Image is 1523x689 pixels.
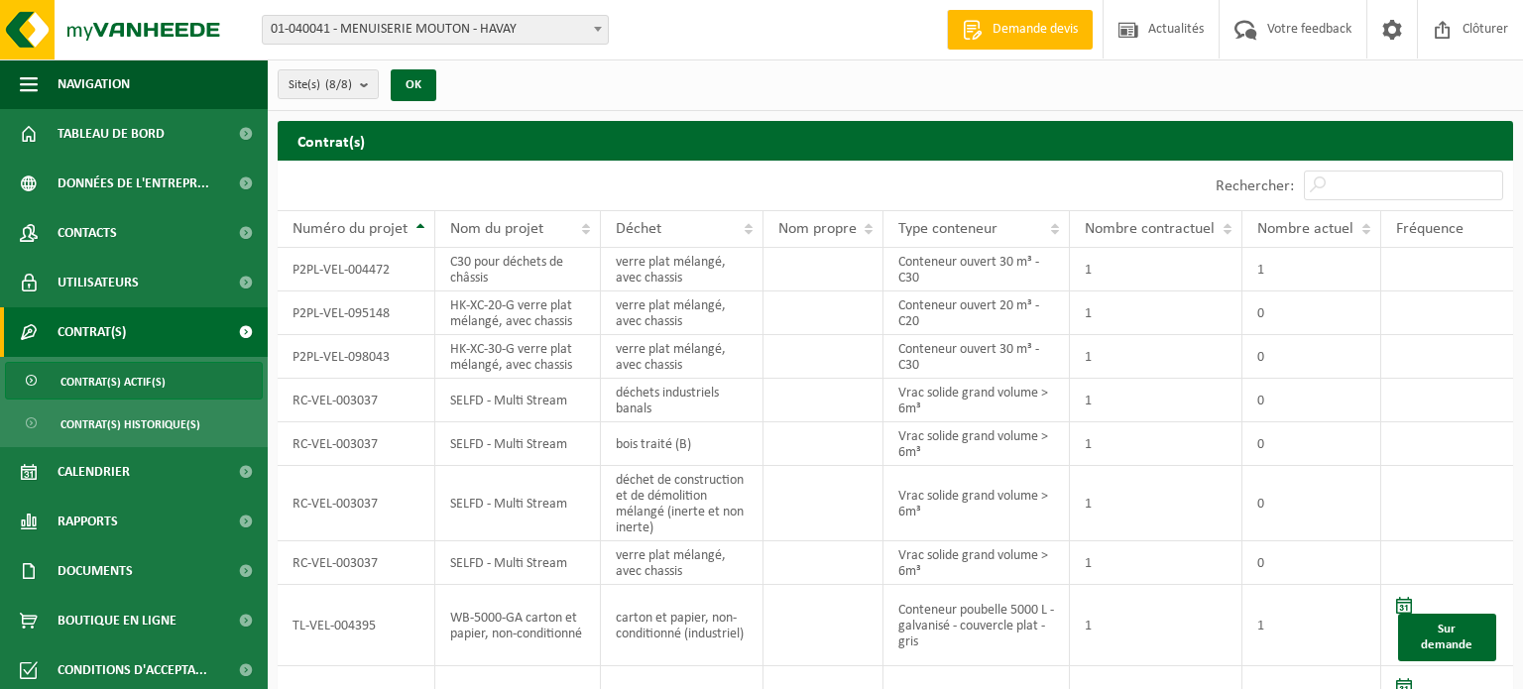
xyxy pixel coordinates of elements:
span: Contacts [58,208,117,258]
span: Tableau de bord [58,109,165,159]
button: Site(s)(8/8) [278,69,379,99]
td: HK-XC-20-G verre plat mélangé, avec chassis [435,291,601,335]
td: déchet de construction et de démolition mélangé (inerte et non inerte) [601,466,763,541]
td: RC-VEL-003037 [278,379,435,422]
td: 0 [1242,466,1381,541]
td: RC-VEL-003037 [278,466,435,541]
td: verre plat mélangé, avec chassis [601,248,763,291]
td: 0 [1242,291,1381,335]
td: carton et papier, non-conditionné (industriel) [601,585,763,666]
td: Vrac solide grand volume > 6m³ [883,422,1070,466]
span: Documents [58,546,133,596]
span: Nom du projet [450,221,543,237]
td: 1 [1242,585,1381,666]
span: Nombre contractuel [1085,221,1215,237]
span: Navigation [58,59,130,109]
td: déchets industriels banals [601,379,763,422]
span: 01-040041 - MENUISERIE MOUTON - HAVAY [262,15,609,45]
h2: Contrat(s) [278,121,1513,160]
span: Utilisateurs [58,258,139,307]
td: Vrac solide grand volume > 6m³ [883,541,1070,585]
span: 01-040041 - MENUISERIE MOUTON - HAVAY [263,16,608,44]
span: Nombre actuel [1257,221,1353,237]
span: Nom propre [778,221,857,237]
span: Contrat(s) historique(s) [60,405,200,443]
td: 0 [1242,422,1381,466]
span: Contrat(s) [58,307,126,357]
span: Données de l'entrepr... [58,159,209,208]
td: Vrac solide grand volume > 6m³ [883,379,1070,422]
a: Demande devis [947,10,1093,50]
td: 1 [1070,585,1242,666]
td: 1 [1070,422,1242,466]
td: bois traité (B) [601,422,763,466]
span: Déchet [616,221,661,237]
td: TL-VEL-004395 [278,585,435,666]
td: Conteneur poubelle 5000 L - galvanisé - couvercle plat - gris [883,585,1070,666]
td: RC-VEL-003037 [278,541,435,585]
td: P2PL-VEL-095148 [278,291,435,335]
td: HK-XC-30-G verre plat mélangé, avec chassis [435,335,601,379]
count: (8/8) [325,78,352,91]
td: P2PL-VEL-004472 [278,248,435,291]
td: verre plat mélangé, avec chassis [601,335,763,379]
span: Rapports [58,497,118,546]
span: Boutique en ligne [58,596,176,645]
span: Numéro du projet [293,221,408,237]
span: Calendrier [58,447,130,497]
button: OK [391,69,436,101]
td: 1 [1070,466,1242,541]
span: Site(s) [289,70,352,100]
td: 0 [1242,335,1381,379]
a: Sur demande [1398,614,1496,661]
td: 1 [1070,379,1242,422]
span: Contrat(s) actif(s) [60,363,166,401]
td: verre plat mélangé, avec chassis [601,541,763,585]
td: 1 [1070,541,1242,585]
label: Rechercher: [1216,178,1294,194]
td: RC-VEL-003037 [278,422,435,466]
span: Type conteneur [898,221,997,237]
td: Conteneur ouvert 20 m³ - C20 [883,291,1070,335]
td: SELFD - Multi Stream [435,541,601,585]
td: C30 pour déchets de châssis [435,248,601,291]
td: Vrac solide grand volume > 6m³ [883,466,1070,541]
td: 1 [1070,335,1242,379]
td: verre plat mélangé, avec chassis [601,291,763,335]
td: P2PL-VEL-098043 [278,335,435,379]
td: 0 [1242,379,1381,422]
a: Contrat(s) historique(s) [5,404,263,442]
td: Conteneur ouvert 30 m³ - C30 [883,248,1070,291]
td: SELFD - Multi Stream [435,466,601,541]
td: WB-5000-GA carton et papier, non-conditionné [435,585,601,666]
td: SELFD - Multi Stream [435,422,601,466]
span: Demande devis [988,20,1083,40]
td: 1 [1242,248,1381,291]
td: Conteneur ouvert 30 m³ - C30 [883,335,1070,379]
a: Contrat(s) actif(s) [5,362,263,400]
td: SELFD - Multi Stream [435,379,601,422]
span: Fréquence [1396,221,1464,237]
td: 0 [1242,541,1381,585]
td: 1 [1070,291,1242,335]
td: 1 [1070,248,1242,291]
